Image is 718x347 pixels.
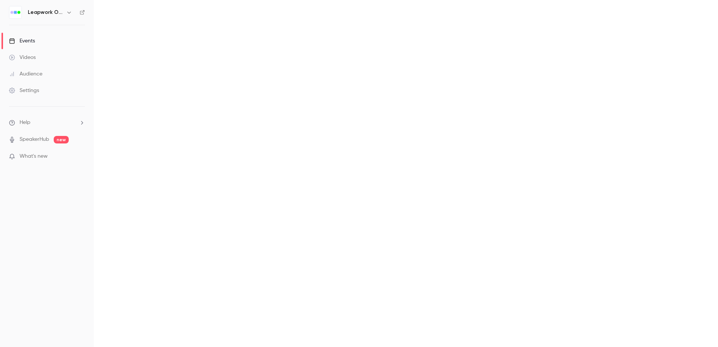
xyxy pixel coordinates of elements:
[28,9,63,16] h6: Leapwork Online Event
[9,119,85,127] li: help-dropdown-opener
[20,136,49,143] a: SpeakerHub
[20,119,30,127] span: Help
[9,87,39,94] div: Settings
[9,70,42,78] div: Audience
[9,54,36,61] div: Videos
[20,152,48,160] span: What's new
[54,136,69,143] span: new
[9,6,21,18] img: Leapwork Online Event
[9,37,35,45] div: Events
